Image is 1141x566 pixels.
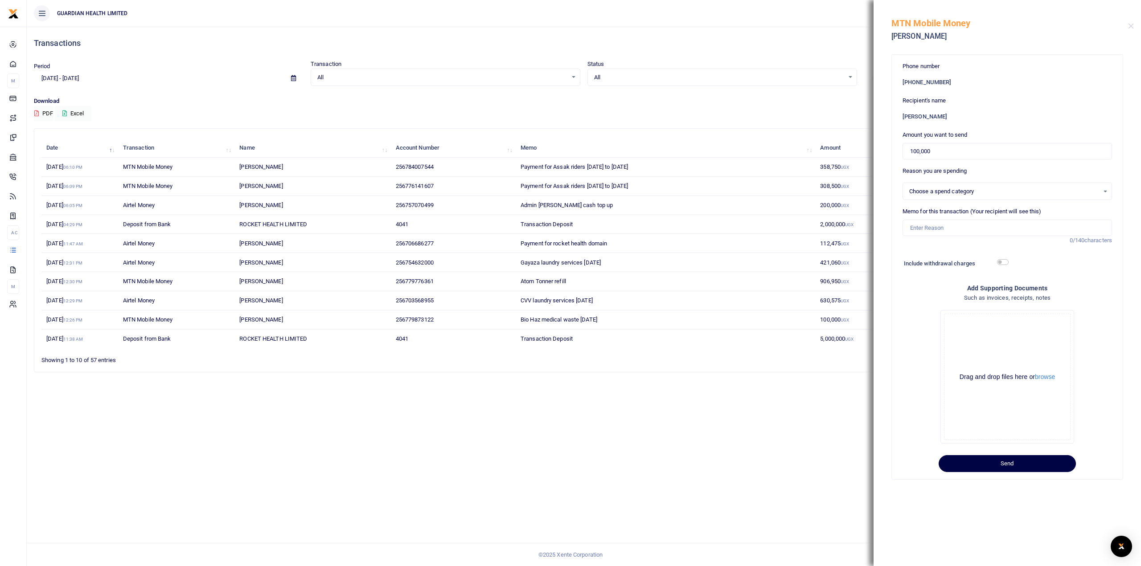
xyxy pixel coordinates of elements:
[841,261,849,265] small: UGX
[396,335,408,342] span: 4041
[239,259,283,266] span: [PERSON_NAME]
[123,259,155,266] span: Airtel Money
[34,97,1134,106] p: Download
[41,138,118,158] th: Date: activate to sort column descending
[521,163,628,170] span: Payment for Assak riders [DATE] to [DATE]
[841,298,849,303] small: UGX
[239,240,283,247] span: [PERSON_NAME]
[903,207,1042,216] label: Memo for this transaction (Your recipient will see this)
[903,130,967,139] label: Amount you want to send
[63,261,83,265] small: 12:31 PM
[239,335,307,342] span: ROCKET HEALTH LIMITED
[841,241,849,246] small: UGX
[63,279,83,284] small: 12:30 PM
[820,335,854,342] span: 5,000,000
[903,96,946,105] label: Recipient's name
[123,316,173,323] span: MTN Mobile Money
[46,259,82,266] span: [DATE]
[34,106,53,121] button: PDF
[521,183,628,189] span: Payment for Assak riders [DATE] to [DATE]
[123,183,173,189] span: MTN Mobile Money
[903,62,940,71] label: Phone number
[396,240,434,247] span: 256706686277
[820,183,849,189] span: 308,500
[396,278,434,285] span: 256779776361
[123,221,171,228] span: Deposit from Bank
[46,240,83,247] span: [DATE]
[820,202,849,208] span: 200,000
[903,167,967,175] label: Reason you are spending
[944,373,1070,381] div: Drag and drop files here or
[587,60,604,69] label: Status
[123,163,173,170] span: MTN Mobile Money
[521,221,573,228] span: Transaction Deposit
[46,183,82,189] span: [DATE]
[845,222,854,227] small: UGX
[521,278,566,285] span: Atom Tonner refill
[396,183,434,189] span: 256776141607
[123,240,155,247] span: Airtel Money
[396,163,434,170] span: 256784007544
[521,202,613,208] span: Admin [PERSON_NAME] cash top up
[41,351,490,365] div: Showing 1 to 10 of 57 entries
[521,335,573,342] span: Transaction Deposit
[521,240,607,247] span: Payment for rocket health domain
[891,32,1128,41] h5: [PERSON_NAME]
[904,260,1005,267] h6: Include withdrawal charges
[841,203,849,208] small: UGX
[239,183,283,189] span: [PERSON_NAME]
[396,221,408,228] span: 4041
[903,220,1112,236] input: Enter Reason
[864,71,1134,86] input: Search
[46,221,82,228] span: [DATE]
[891,18,1128,29] h5: MTN Mobile Money
[239,163,283,170] span: [PERSON_NAME]
[820,240,849,247] span: 112,475
[123,297,155,304] span: Airtel Money
[8,8,19,19] img: logo-small
[239,278,283,285] span: [PERSON_NAME]
[8,10,19,16] a: logo-small logo-large logo-large
[815,138,904,158] th: Amount: activate to sort column ascending
[820,259,849,266] span: 421,060
[820,278,849,285] span: 906,950
[820,163,849,170] span: 358,750
[396,297,434,304] span: 256703568955
[521,316,597,323] span: Bio Haz medical waste [DATE]
[903,283,1112,293] h4: Add supporting Documents
[903,143,1112,160] input: UGX
[820,316,849,323] span: 100,000
[311,60,341,69] label: Transaction
[46,316,82,323] span: [DATE]
[63,298,83,303] small: 12:29 PM
[939,455,1076,472] button: Send
[820,297,849,304] span: 630,575
[841,318,849,322] small: UGX
[123,335,171,342] span: Deposit from Bank
[34,71,284,86] input: select period
[1084,237,1112,244] span: characters
[396,259,434,266] span: 256754632000
[34,62,50,71] label: Period
[521,259,601,266] span: Gayaza laundry services [DATE]
[841,184,849,189] small: UGX
[63,337,83,342] small: 11:38 AM
[845,337,854,342] small: UGX
[239,202,283,208] span: [PERSON_NAME]
[1070,237,1085,244] span: 0/140
[46,335,83,342] span: [DATE]
[594,73,844,82] span: All
[390,138,515,158] th: Account Number: activate to sort column ascending
[1111,536,1132,557] div: Open Intercom Messenger
[521,297,593,304] span: CVV laundry services [DATE]
[53,9,131,17] span: GUARDIAN HEALTH LIMITED
[1035,374,1055,380] button: browse
[55,106,91,121] button: Excel
[841,165,849,170] small: UGX
[909,187,1099,196] span: Choose a spend category
[46,278,82,285] span: [DATE]
[516,138,815,158] th: Memo: activate to sort column ascending
[63,165,83,170] small: 06:10 PM
[123,202,155,208] span: Airtel Money
[46,163,82,170] span: [DATE]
